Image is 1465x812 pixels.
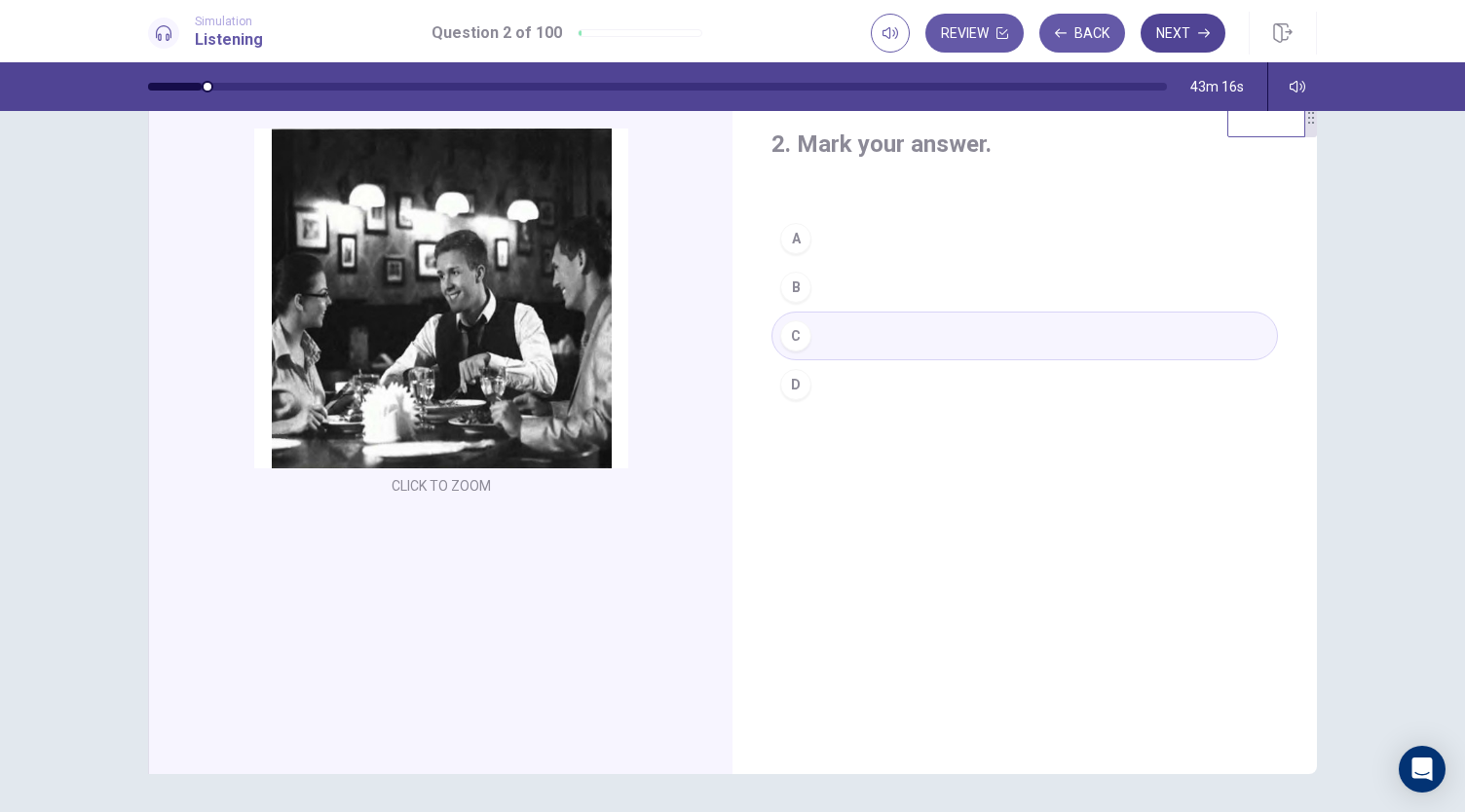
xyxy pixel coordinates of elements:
button: D [771,360,1278,409]
button: Back [1039,14,1125,53]
h4: 2. Mark your answer. [771,129,1278,160]
button: A [771,214,1278,263]
div: A [780,223,811,254]
button: B [771,263,1278,312]
h1: Question 2 of 100 [432,21,562,45]
button: C [771,312,1278,360]
button: Review [925,14,1024,53]
button: Next [1141,14,1225,53]
div: D [780,369,811,400]
span: 43m 16s [1190,79,1244,94]
div: Open Intercom Messenger [1399,746,1446,793]
h1: Listening [195,28,263,52]
span: Simulation [195,15,263,28]
div: B [780,272,811,303]
div: C [780,320,811,351]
